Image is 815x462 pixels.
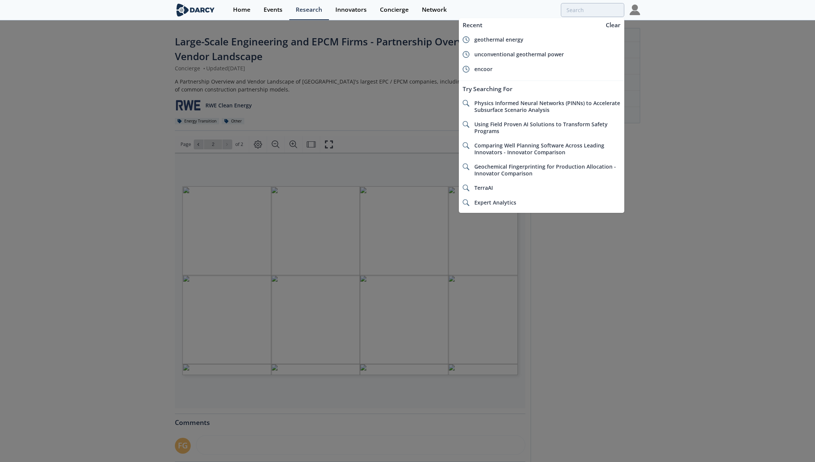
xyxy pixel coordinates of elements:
[561,3,624,17] input: Advanced Search
[422,7,447,13] div: Network
[463,163,469,170] img: icon
[463,100,469,107] img: icon
[474,51,564,58] span: unconventional geothermal power
[474,99,620,113] span: Physics Informed Neural Networks (PINNs) to Accelerate Subsurface Scenario Analysis
[380,7,409,13] div: Concierge
[335,7,367,13] div: Innovators
[459,82,624,96] div: Try Searching For
[233,7,250,13] div: Home
[175,3,216,17] img: logo-wide.svg
[463,199,469,206] img: icon
[474,121,608,135] span: Using Field Proven AI Solutions to Transform Safety Programs
[463,51,469,58] img: icon
[459,18,602,32] div: Recent
[603,21,623,29] div: Clear
[463,142,469,149] img: icon
[463,36,469,43] img: icon
[474,199,516,206] span: Expert Analytics
[474,184,493,191] span: TerraAI
[296,7,322,13] div: Research
[463,66,469,73] img: icon
[463,184,469,191] img: icon
[474,163,616,177] span: Geochemical Fingerprinting for Production Allocation - Innovator Comparison
[264,7,282,13] div: Events
[630,5,640,15] img: Profile
[474,65,492,73] span: encoor
[463,121,469,128] img: icon
[474,142,604,156] span: Comparing Well Planning Software Across Leading Innovators - Innovator Comparison
[474,36,523,43] span: geothermal energy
